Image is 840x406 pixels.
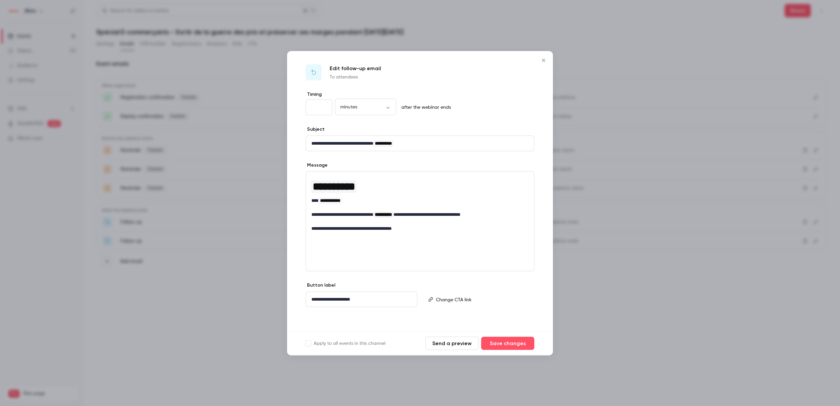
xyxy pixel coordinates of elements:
label: Timing [306,91,534,97]
label: Message [306,162,328,168]
button: Send a preview [425,337,478,350]
div: editor [306,292,417,307]
label: Apply to all events in this channel [306,340,385,346]
div: minutes [335,104,396,110]
p: To attendees [330,73,381,80]
button: Save changes [481,337,534,350]
p: Edit follow-up email [330,64,381,72]
div: editor [306,172,534,236]
div: editor [433,292,534,307]
label: Subject [306,126,325,132]
button: Close [537,54,550,67]
label: Button label [306,282,335,288]
div: editor [306,136,534,151]
p: after the webinar ends [399,104,451,110]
